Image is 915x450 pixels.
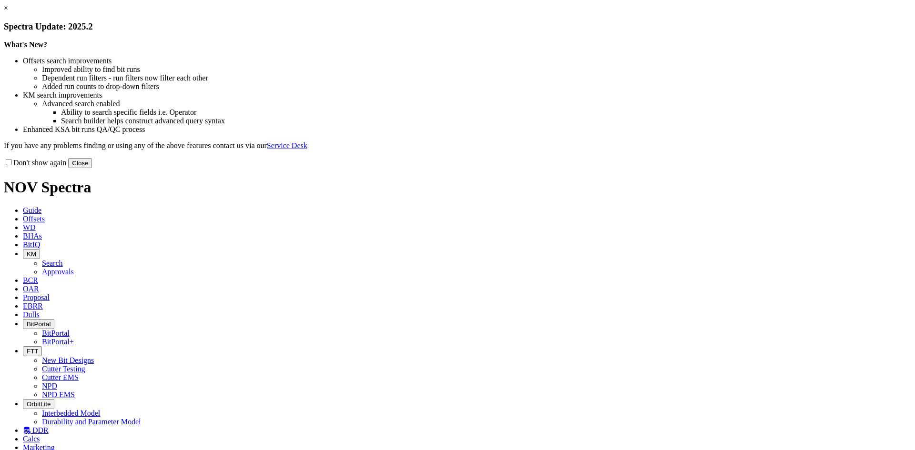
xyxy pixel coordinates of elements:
li: KM search improvements [23,91,911,100]
p: If you have any problems finding or using any of the above features contact us via our [4,141,911,150]
li: Added run counts to drop-down filters [42,82,911,91]
input: Don't show again [6,159,12,165]
a: Durability and Parameter Model [42,418,141,426]
a: Interbedded Model [42,409,100,417]
a: Service Desk [267,141,307,150]
a: Search [42,259,63,267]
a: Cutter EMS [42,373,79,381]
li: Dependent run filters - run filters now filter each other [42,74,911,82]
li: Offsets search improvements [23,57,911,65]
label: Don't show again [4,159,66,167]
a: Approvals [42,268,74,276]
h3: Spectra Update: 2025.2 [4,21,911,32]
a: × [4,4,8,12]
a: BitPortal [42,329,70,337]
span: BHAs [23,232,42,240]
strong: What's New? [4,40,47,49]
span: Dulls [23,310,40,319]
a: BitPortal+ [42,338,74,346]
span: OrbitLite [27,400,51,408]
h1: NOV Spectra [4,179,911,196]
span: BitPortal [27,320,51,328]
span: BCR [23,276,38,284]
span: OAR [23,285,39,293]
li: Search builder helps construct advanced query syntax [61,117,911,125]
span: FTT [27,348,38,355]
span: WD [23,223,36,231]
a: New Bit Designs [42,356,94,364]
li: Improved ability to find bit runs [42,65,911,74]
button: Close [68,158,92,168]
span: EBRR [23,302,43,310]
span: DDR [32,426,49,434]
span: Calcs [23,435,40,443]
a: NPD EMS [42,390,75,399]
span: BitIQ [23,240,40,249]
li: Advanced search enabled [42,100,911,108]
li: Enhanced KSA bit runs QA/QC process [23,125,911,134]
span: KM [27,250,36,258]
a: NPD [42,382,57,390]
li: Ability to search specific fields i.e. Operator [61,108,911,117]
span: Offsets [23,215,45,223]
a: Cutter Testing [42,365,85,373]
span: Guide [23,206,41,214]
span: Proposal [23,293,50,301]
